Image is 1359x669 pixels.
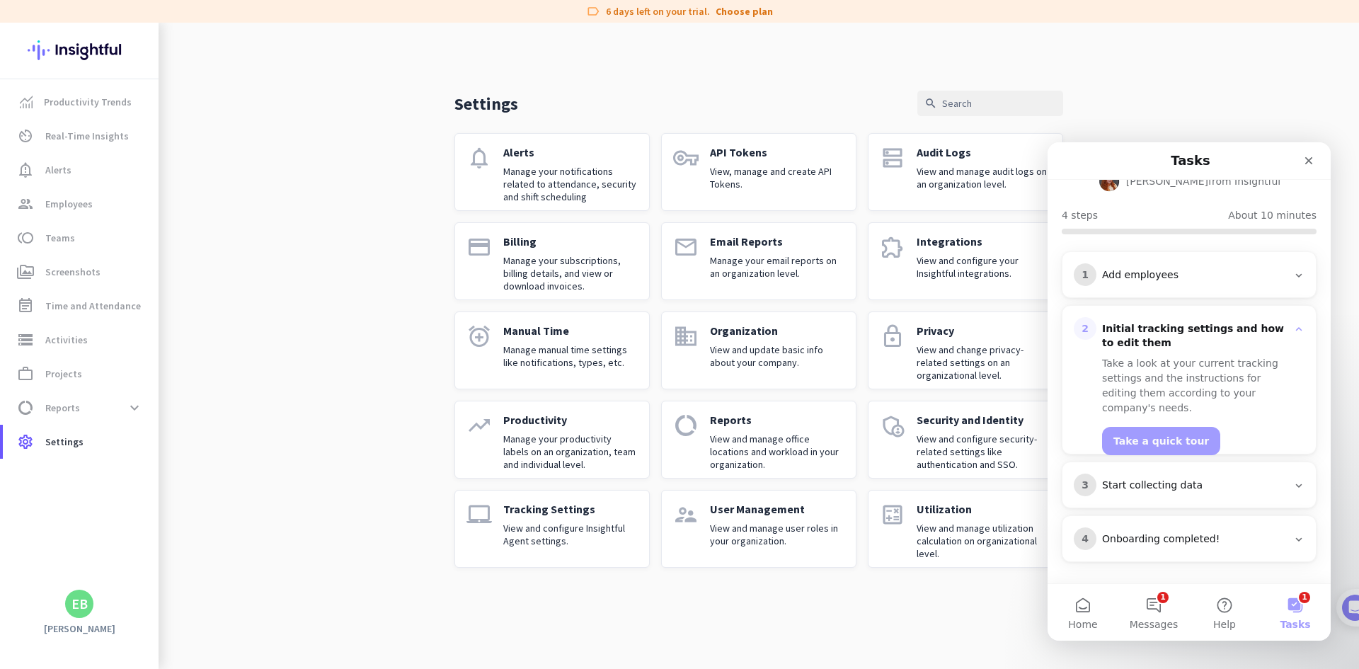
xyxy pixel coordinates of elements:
[716,4,773,18] a: Choose plan
[454,490,650,568] a: laptop_macTracking SettingsView and configure Insightful Agent settings.
[868,490,1063,568] a: calculateUtilizationView and manage utilization calculation on organizational level.
[17,195,34,212] i: group
[661,133,856,211] a: vpn_keyAPI TokensView, manage and create API Tokens.
[466,413,492,438] i: trending_up
[503,502,638,516] p: Tracking Settings
[868,401,1063,479] a: admin_panel_settingsSecurity and IdentityView and configure security-related settings like authen...
[454,133,650,211] a: notificationsAlertsManage your notifications related to attendance, security and shift scheduling
[3,153,159,187] a: notification_importantAlerts
[45,399,80,416] span: Reports
[3,289,159,323] a: event_noteTime and Attendance
[3,323,159,357] a: storageActivities
[466,234,492,260] i: payment
[917,324,1051,338] p: Privacy
[28,23,131,78] img: Insightful logo
[45,263,101,280] span: Screenshots
[661,490,856,568] a: supervisor_accountUser ManagementView and manage user roles in your organization.
[45,229,75,246] span: Teams
[45,331,88,348] span: Activities
[661,222,856,300] a: emailEmail ReportsManage your email reports on an organization level.
[710,145,844,159] p: API Tokens
[3,357,159,391] a: work_outlineProjects
[880,145,905,171] i: dns
[45,195,93,212] span: Employees
[503,324,638,338] p: Manual Time
[122,395,147,421] button: expand_more
[868,311,1063,389] a: lockPrivacyView and change privacy-related settings on an organizational level.
[466,502,492,527] i: laptop_mac
[868,222,1063,300] a: extensionIntegrationsView and configure your Insightful integrations.
[17,399,34,416] i: data_usage
[917,254,1051,280] p: View and configure your Insightful integrations.
[3,391,159,425] a: data_usageReportsexpand_more
[710,343,844,369] p: View and update basic info about your company.
[661,311,856,389] a: domainOrganizationView and update basic info about your company.
[710,324,844,338] p: Organization
[710,433,844,471] p: View and manage office locations and workload in your organization.
[503,234,638,248] p: Billing
[71,597,88,611] div: EB
[880,413,905,438] i: admin_panel_settings
[503,522,638,547] p: View and configure Insightful Agent settings.
[673,234,699,260] i: email
[880,502,905,527] i: calculate
[3,425,159,459] a: settingsSettings
[45,127,129,144] span: Real-Time Insights
[710,254,844,280] p: Manage your email reports on an organization level.
[454,401,650,479] a: trending_upProductivityManage your productivity labels on an organization, team and individual le...
[917,502,1051,516] p: Utilization
[1048,142,1331,641] iframe: Intercom live chat
[17,161,34,178] i: notification_important
[45,161,71,178] span: Alerts
[917,343,1051,382] p: View and change privacy-related settings on an organizational level.
[710,165,844,190] p: View, manage and create API Tokens.
[3,85,159,119] a: menu-itemProductivity Trends
[44,93,132,110] span: Productivity Trends
[917,165,1051,190] p: View and manage audit logs on an organization level.
[710,522,844,547] p: View and manage user roles in your organization.
[454,222,650,300] a: paymentBillingManage your subscriptions, billing details, and view or download invoices.
[3,187,159,221] a: groupEmployees
[17,433,34,450] i: settings
[917,234,1051,248] p: Integrations
[503,413,638,427] p: Productivity
[3,255,159,289] a: perm_mediaScreenshots
[454,93,518,115] p: Settings
[917,91,1063,116] input: Search
[17,229,34,246] i: toll
[45,297,141,314] span: Time and Attendance
[503,254,638,292] p: Manage your subscriptions, billing details, and view or download invoices.
[917,413,1051,427] p: Security and Identity
[710,502,844,516] p: User Management
[673,413,699,438] i: data_usage
[503,433,638,471] p: Manage your productivity labels on an organization, team and individual level.
[503,343,638,369] p: Manage manual time settings like notifications, types, etc.
[3,221,159,255] a: tollTeams
[924,97,937,110] i: search
[3,119,159,153] a: av_timerReal-Time Insights
[17,331,34,348] i: storage
[503,165,638,203] p: Manage your notifications related to attendance, security and shift scheduling
[586,4,600,18] i: label
[466,324,492,349] i: alarm_add
[661,401,856,479] a: data_usageReportsView and manage office locations and workload in your organization.
[673,502,699,527] i: supervisor_account
[17,365,34,382] i: work_outline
